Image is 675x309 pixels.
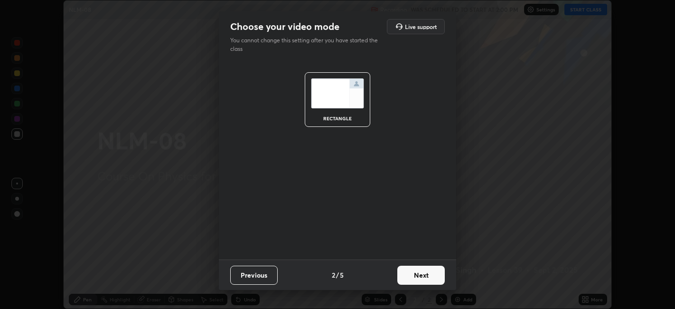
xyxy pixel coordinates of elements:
[230,20,339,33] h2: Choose your video mode
[340,270,344,280] h4: 5
[405,24,437,29] h5: Live support
[336,270,339,280] h4: /
[397,266,445,285] button: Next
[230,266,278,285] button: Previous
[319,116,356,121] div: rectangle
[230,36,384,53] p: You cannot change this setting after you have started the class
[332,270,335,280] h4: 2
[311,78,364,108] img: normalScreenIcon.ae25ed63.svg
